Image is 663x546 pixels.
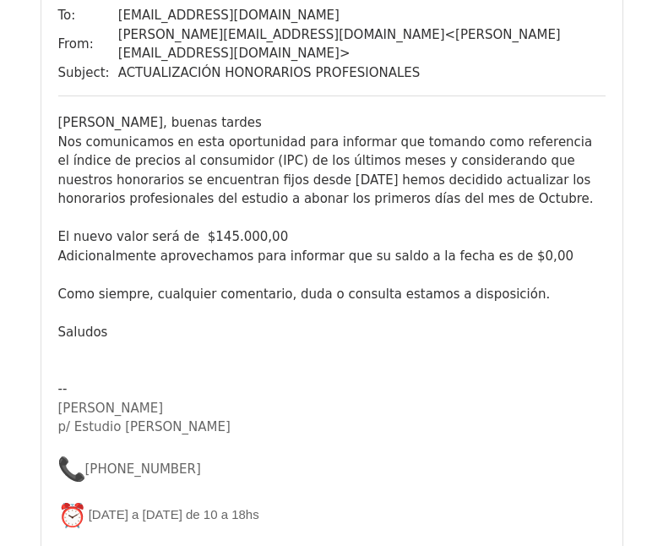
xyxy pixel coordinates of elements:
[58,401,164,416] font: [PERSON_NAME]
[58,456,85,483] img: 📞
[118,25,606,63] td: [PERSON_NAME][EMAIL_ADDRESS][DOMAIN_NAME] < [PERSON_NAME][EMAIL_ADDRESS][DOMAIN_NAME] >
[89,507,259,521] span: [DATE] a [DATE] de 10 a 18hs
[58,461,201,477] font: [PHONE_NUMBER]
[58,381,68,396] span: --
[58,419,231,434] font: p/ Estudio [PERSON_NAME]
[118,63,606,83] td: ACTUALIZACIÓN HONORARIOS PROFESIONALES
[58,25,118,63] td: From:
[58,113,606,341] div: [PERSON_NAME], buenas tardes Nos comunicamos en esta oportunidad para informar que tomando como r...
[579,465,663,546] div: Widget de chat
[58,63,118,83] td: Subject:
[118,6,606,25] td: [EMAIL_ADDRESS][DOMAIN_NAME]
[58,6,118,25] td: To:
[58,502,85,529] img: ⏰
[579,465,663,546] iframe: Chat Widget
